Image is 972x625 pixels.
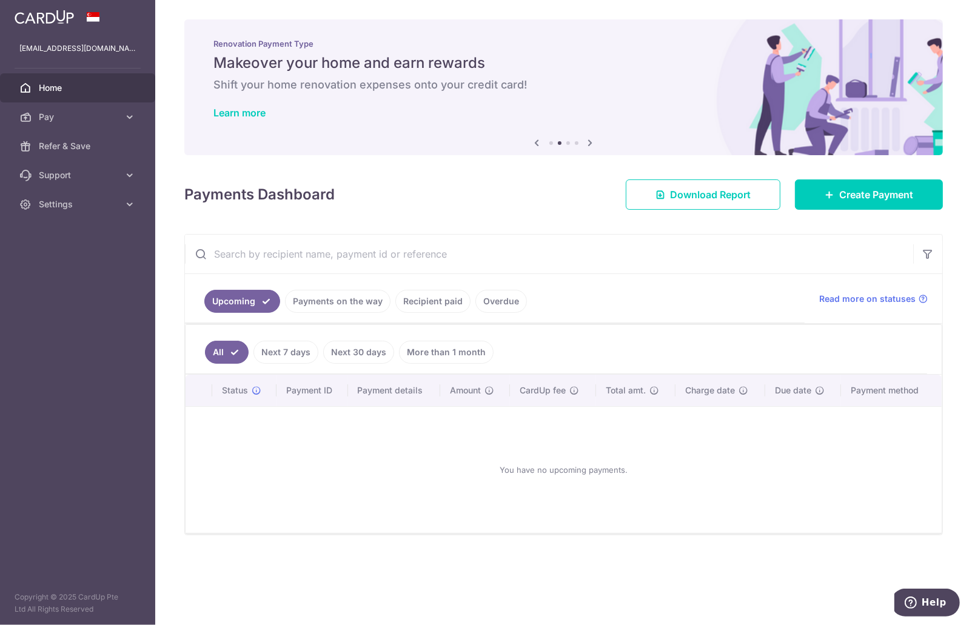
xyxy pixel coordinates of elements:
[795,179,943,210] a: Create Payment
[348,375,441,406] th: Payment details
[213,107,266,119] a: Learn more
[606,384,646,396] span: Total amt.
[775,384,811,396] span: Due date
[399,341,494,364] a: More than 1 month
[213,39,914,48] p: Renovation Payment Type
[39,82,119,94] span: Home
[184,184,335,206] h4: Payments Dashboard
[450,384,481,396] span: Amount
[39,169,119,181] span: Support
[222,384,248,396] span: Status
[894,589,960,619] iframe: Opens a widget where you can find more information
[184,19,943,155] img: Renovation banner
[213,78,914,92] h6: Shift your home renovation expenses onto your credit card!
[19,42,136,55] p: [EMAIL_ADDRESS][DOMAIN_NAME]
[839,187,913,202] span: Create Payment
[253,341,318,364] a: Next 7 days
[819,293,928,305] a: Read more on statuses
[285,290,390,313] a: Payments on the way
[626,179,780,210] a: Download Report
[15,10,74,24] img: CardUp
[39,140,119,152] span: Refer & Save
[39,198,119,210] span: Settings
[670,187,751,202] span: Download Report
[841,375,942,406] th: Payment method
[200,416,927,523] div: You have no upcoming payments.
[205,341,249,364] a: All
[520,384,566,396] span: CardUp fee
[39,111,119,123] span: Pay
[185,235,913,273] input: Search by recipient name, payment id or reference
[323,341,394,364] a: Next 30 days
[395,290,471,313] a: Recipient paid
[213,53,914,73] h5: Makeover your home and earn rewards
[475,290,527,313] a: Overdue
[277,375,348,406] th: Payment ID
[204,290,280,313] a: Upcoming
[685,384,735,396] span: Charge date
[819,293,916,305] span: Read more on statuses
